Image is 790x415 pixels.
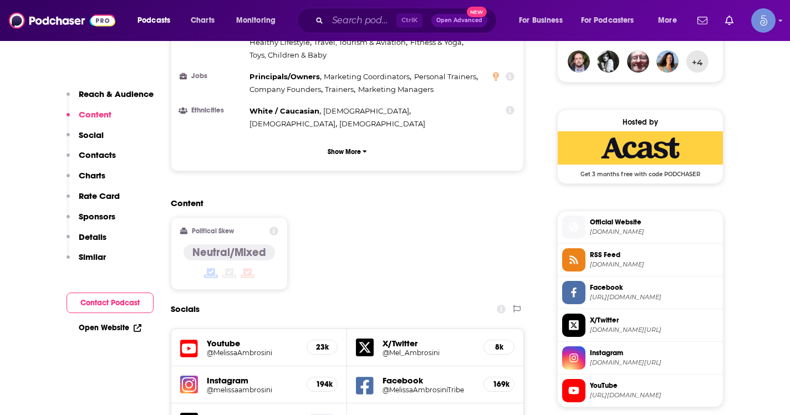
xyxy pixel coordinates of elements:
[79,130,104,140] p: Social
[410,36,463,49] span: ,
[558,165,723,178] span: Get 3 months free with code PODCHASER
[751,8,776,33] button: Show profile menu
[192,245,266,259] h4: Neutral/Mixed
[67,293,154,313] button: Contact Podcast
[316,342,328,352] h5: 23k
[79,252,106,262] p: Similar
[324,72,410,81] span: Marketing Coordinators
[79,109,111,120] p: Content
[562,216,718,239] a: Official Website[DOMAIN_NAME]
[207,375,298,386] h5: Instagram
[558,131,723,177] a: Acast Deal: Get 3 months free with code PODCHASER
[325,85,354,94] span: Trainers
[67,211,115,232] button: Sponsors
[137,13,170,28] span: Podcasts
[519,13,563,28] span: For Business
[325,83,355,96] span: ,
[314,36,407,49] span: ,
[383,338,475,349] h5: X/Twitter
[67,89,154,109] button: Reach & Audience
[249,106,319,115] span: White / Caucasian
[249,119,335,128] span: [DEMOGRAPHIC_DATA]
[67,191,120,211] button: Rate Card
[414,70,478,83] span: ,
[249,72,320,81] span: Principals/Owners
[597,50,619,73] img: LuluIrish
[590,315,718,325] span: X/Twitter
[249,36,312,49] span: ,
[627,50,649,73] img: Spanky13284
[207,386,298,394] h5: @melissaambrosini
[192,227,234,235] h2: Political Skew
[324,70,411,83] span: ,
[590,293,718,301] span: https://www.facebook.com/MelissaAmbrosiniTribe
[590,381,718,391] span: YouTube
[249,70,322,83] span: ,
[493,380,505,389] h5: 169k
[171,198,516,208] h2: Content
[383,375,475,386] h5: Facebook
[590,348,718,358] span: Instagram
[79,211,115,222] p: Sponsors
[693,11,712,30] a: Show notifications dropdown
[79,191,120,201] p: Rate Card
[558,117,723,127] div: Hosted by
[562,281,718,304] a: Facebook[URL][DOMAIN_NAME]
[67,109,111,130] button: Content
[431,14,487,27] button: Open AdvancedNew
[383,349,475,357] a: @Mel_Ambrosini
[751,8,776,33] span: Logged in as Spiral5-G1
[562,379,718,402] a: YouTube[URL][DOMAIN_NAME]
[249,83,323,96] span: ,
[79,323,141,332] a: Open Website
[9,10,115,31] img: Podchaser - Follow, Share and Rate Podcasts
[383,386,475,394] a: @MelissaAmbrosiniTribe
[658,13,677,28] span: More
[79,170,105,181] p: Charts
[328,12,396,29] input: Search podcasts, credits, & more...
[323,106,409,115] span: [DEMOGRAPHIC_DATA]
[656,50,679,73] img: EmmaBradford05
[79,232,106,242] p: Details
[67,130,104,150] button: Social
[79,150,116,160] p: Contacts
[339,119,425,128] span: [DEMOGRAPHIC_DATA]
[751,8,776,33] img: User Profile
[568,50,590,73] img: PodcastPartnershipPDX
[590,391,718,399] span: https://www.youtube.com/@MelissaAmbrosini
[249,38,310,47] span: Healthy Lifestyle
[590,217,718,227] span: Official Website
[328,148,361,156] p: Show More
[574,12,650,29] button: open menu
[590,326,718,334] span: twitter.com/Mel_Ambrosini
[180,73,245,80] h3: Jobs
[414,72,476,81] span: Personal Trainers
[590,250,718,260] span: RSS Feed
[184,12,221,29] a: Charts
[493,342,505,352] h5: 8k
[236,13,276,28] span: Monitoring
[581,13,634,28] span: For Podcasters
[721,11,738,30] a: Show notifications dropdown
[79,89,154,99] p: Reach & Audience
[590,260,718,269] span: access.acast.com
[67,252,106,272] button: Similar
[180,141,515,162] button: Show More
[249,85,321,94] span: Company Founders
[249,50,327,59] span: Toys, Children & Baby
[228,12,290,29] button: open menu
[686,50,709,73] button: +4
[650,12,691,29] button: open menu
[207,338,298,349] h5: Youtube
[590,228,718,236] span: melissaambrosini.com
[467,7,487,17] span: New
[67,232,106,252] button: Details
[191,13,215,28] span: Charts
[410,38,462,47] span: Fitness & Yoga
[207,349,298,357] h5: @MelissaAmbrosini
[590,358,718,367] span: instagram.com/melissaambrosini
